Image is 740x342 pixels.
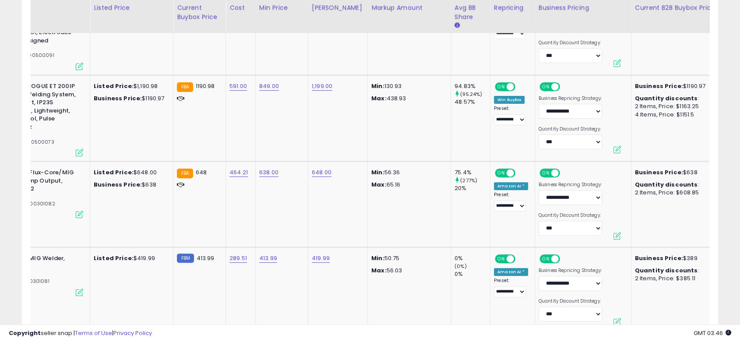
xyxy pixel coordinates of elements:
[229,168,248,177] a: 464.21
[177,3,222,21] div: Current Buybox Price
[494,192,528,212] div: Preset:
[9,329,41,337] strong: Copyright
[635,189,721,197] div: 2 Items, Price: $608.85
[539,212,602,219] label: Quantity Discount Strategy:
[371,266,387,275] strong: Max:
[635,82,683,90] b: Business Price:
[94,168,134,176] b: Listed Price:
[455,3,486,21] div: Avg BB Share
[558,83,572,91] span: OFF
[259,3,304,12] div: Min Price
[496,255,507,263] span: ON
[371,94,387,102] strong: Max:
[494,3,531,12] div: Repricing
[540,169,551,177] span: ON
[371,267,444,275] p: 56.03
[455,169,490,176] div: 75.4%
[635,82,721,90] div: $1190.97
[94,82,134,90] b: Listed Price:
[494,182,528,190] div: Amazon AI *
[635,169,721,176] div: $638
[514,169,528,177] span: OFF
[496,83,507,91] span: ON
[539,95,602,102] label: Business Repricing Strategy:
[540,255,551,263] span: ON
[539,182,602,188] label: Business Repricing Strategy:
[371,254,444,262] p: 50.75
[371,168,384,176] strong: Min:
[455,270,490,278] div: 0%
[229,3,252,12] div: Cost
[177,169,193,178] small: FBA
[539,3,627,12] div: Business Pricing
[539,298,602,304] label: Quantity Discount Strategy:
[259,168,278,177] a: 638.00
[514,255,528,263] span: OFF
[635,254,683,262] b: Business Price:
[94,3,169,12] div: Listed Price
[229,254,247,263] a: 289.51
[635,95,721,102] div: :
[195,82,215,90] span: 1190.98
[94,94,142,102] b: Business Price:
[94,95,166,102] div: $1190.97
[312,3,364,12] div: [PERSON_NAME]
[9,329,152,338] div: seller snap | |
[635,254,721,262] div: $389
[514,83,528,91] span: OFF
[494,278,528,297] div: Preset:
[229,82,247,91] a: 591.00
[455,82,490,90] div: 94.83%
[177,82,193,92] small: FBA
[635,267,721,275] div: :
[312,82,332,91] a: 1,199.00
[371,95,444,102] p: 438.93
[177,254,194,263] small: FBM
[539,268,602,274] label: Business Repricing Strategy:
[371,82,384,90] strong: Min:
[558,255,572,263] span: OFF
[371,169,444,176] p: 56.36
[75,329,112,337] a: Terms of Use
[94,180,142,189] b: Business Price:
[635,180,698,189] b: Quantity discounts
[635,3,724,12] div: Current B2B Buybox Price
[635,111,721,119] div: 4 Items, Price: $1151.5
[371,254,384,262] strong: Min:
[635,275,721,282] div: 2 Items, Price: $385.11
[196,254,214,262] span: 413.99
[94,181,166,189] div: $638
[371,180,387,189] strong: Max:
[312,168,331,177] a: 648.00
[635,94,698,102] b: Quantity discounts
[460,91,482,98] small: (95.24%)
[259,254,277,263] a: 413.99
[558,169,572,177] span: OFF
[494,96,525,104] div: Win BuyBox
[494,106,528,125] div: Preset:
[635,102,721,110] div: 2 Items, Price: $1163.25
[460,177,477,184] small: (277%)
[694,329,731,337] span: 2025-09-9 03:46 GMT
[539,40,602,46] label: Quantity Discount Strategy:
[635,266,698,275] b: Quantity discounts
[94,254,166,262] div: $419.99
[539,126,602,132] label: Quantity Discount Strategy:
[94,82,166,90] div: $1,190.98
[455,21,460,29] small: Avg BB Share.
[312,254,330,263] a: 419.99
[455,254,490,262] div: 0%
[94,169,166,176] div: $648.00
[635,181,721,189] div: :
[635,168,683,176] b: Business Price:
[455,263,467,270] small: (0%)
[455,184,490,192] div: 20%
[371,181,444,189] p: 65.16
[494,268,528,276] div: Amazon AI *
[371,82,444,90] p: 130.93
[496,169,507,177] span: ON
[94,254,134,262] b: Listed Price:
[540,83,551,91] span: ON
[371,3,447,12] div: Markup Amount
[113,329,152,337] a: Privacy Policy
